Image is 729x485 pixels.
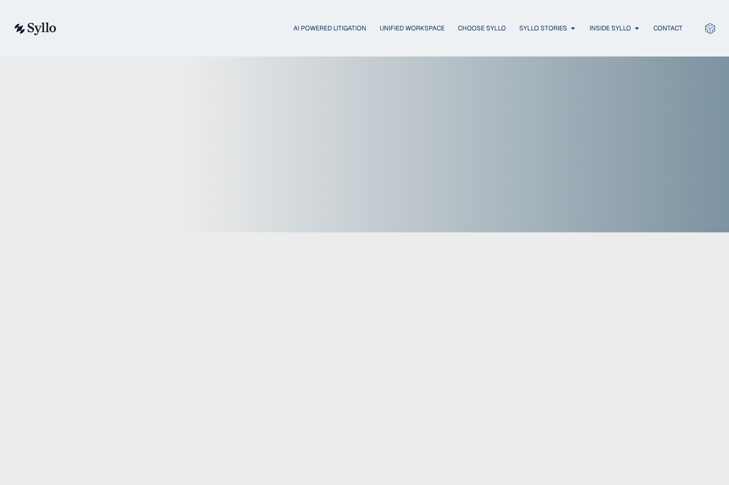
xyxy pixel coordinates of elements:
a: AI Powered Litigation [293,23,366,33]
a: Syllo Stories [519,23,567,33]
a: Choose Syllo [458,23,506,33]
a: Unified Workspace [380,23,445,33]
nav: Menu [78,23,683,34]
a: Inside Syllo [589,23,631,33]
div: Menu Toggle [78,23,683,34]
a: Contact [653,23,683,33]
img: syllo [13,22,56,35]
